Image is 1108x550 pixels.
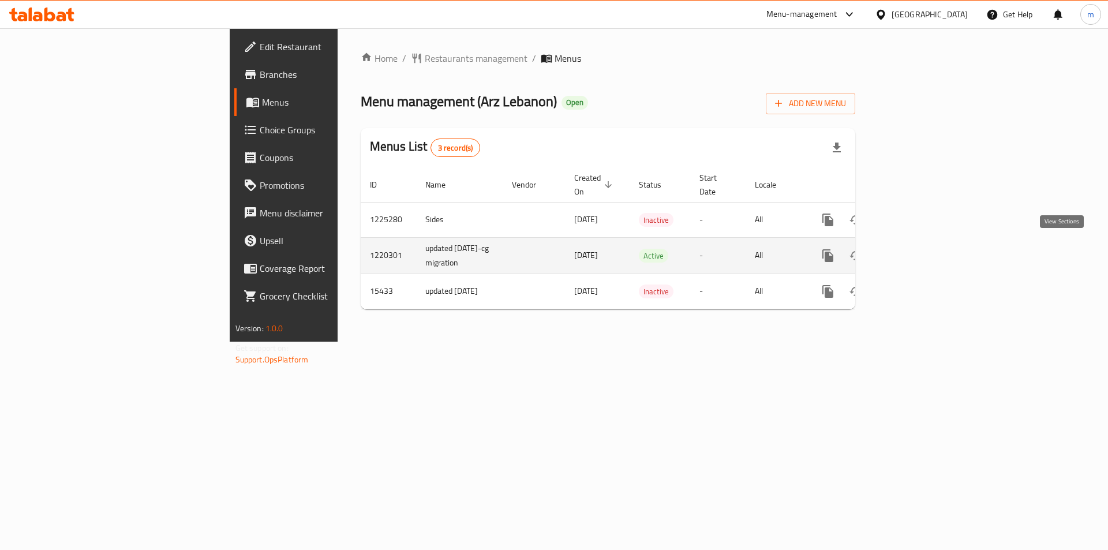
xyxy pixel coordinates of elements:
a: Upsell [234,227,415,255]
th: Actions [805,167,934,203]
div: Total records count [431,139,481,157]
span: Created On [574,171,616,199]
td: All [746,274,805,309]
span: 3 record(s) [431,143,480,154]
a: Edit Restaurant [234,33,415,61]
button: Change Status [842,206,870,234]
a: Restaurants management [411,51,527,65]
span: Add New Menu [775,96,846,111]
span: Menus [262,95,406,109]
a: Support.OpsPlatform [235,352,309,367]
span: Menu management ( Arz Lebanon ) [361,88,557,114]
td: updated [DATE]-cg migration [416,237,503,274]
a: Coverage Report [234,255,415,282]
button: Change Status [842,278,870,305]
a: Menu disclaimer [234,199,415,227]
span: ID [370,178,392,192]
td: - [690,274,746,309]
span: Get support on: [235,341,289,356]
span: Promotions [260,178,406,192]
button: more [814,278,842,305]
a: Grocery Checklist [234,282,415,310]
span: Choice Groups [260,123,406,137]
span: Name [425,178,461,192]
span: Version: [235,321,264,336]
span: Inactive [639,285,673,298]
td: All [746,202,805,237]
nav: breadcrumb [361,51,855,65]
a: Choice Groups [234,116,415,144]
span: Status [639,178,676,192]
div: Export file [823,134,851,162]
div: Inactive [639,213,673,227]
span: Active [639,249,668,263]
span: Edit Restaurant [260,40,406,54]
span: Coverage Report [260,261,406,275]
span: Start Date [699,171,732,199]
td: All [746,237,805,274]
td: updated [DATE] [416,274,503,309]
div: Menu-management [766,8,837,21]
span: Inactive [639,214,673,227]
span: m [1087,8,1094,21]
button: more [814,242,842,270]
a: Promotions [234,171,415,199]
span: [DATE] [574,212,598,227]
span: Grocery Checklist [260,289,406,303]
span: Menus [555,51,581,65]
div: Open [562,96,588,110]
span: Menu disclaimer [260,206,406,220]
span: Branches [260,68,406,81]
td: Sides [416,202,503,237]
span: 1.0.0 [265,321,283,336]
td: - [690,237,746,274]
a: Menus [234,88,415,116]
a: Coupons [234,144,415,171]
a: Branches [234,61,415,88]
span: [DATE] [574,283,598,298]
span: [DATE] [574,248,598,263]
span: Open [562,98,588,107]
span: Locale [755,178,791,192]
td: - [690,202,746,237]
span: Upsell [260,234,406,248]
table: enhanced table [361,167,934,309]
div: [GEOGRAPHIC_DATA] [892,8,968,21]
button: Add New Menu [766,93,855,114]
h2: Menus List [370,138,480,157]
span: Restaurants management [425,51,527,65]
button: more [814,206,842,234]
span: Vendor [512,178,551,192]
span: Coupons [260,151,406,164]
li: / [532,51,536,65]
